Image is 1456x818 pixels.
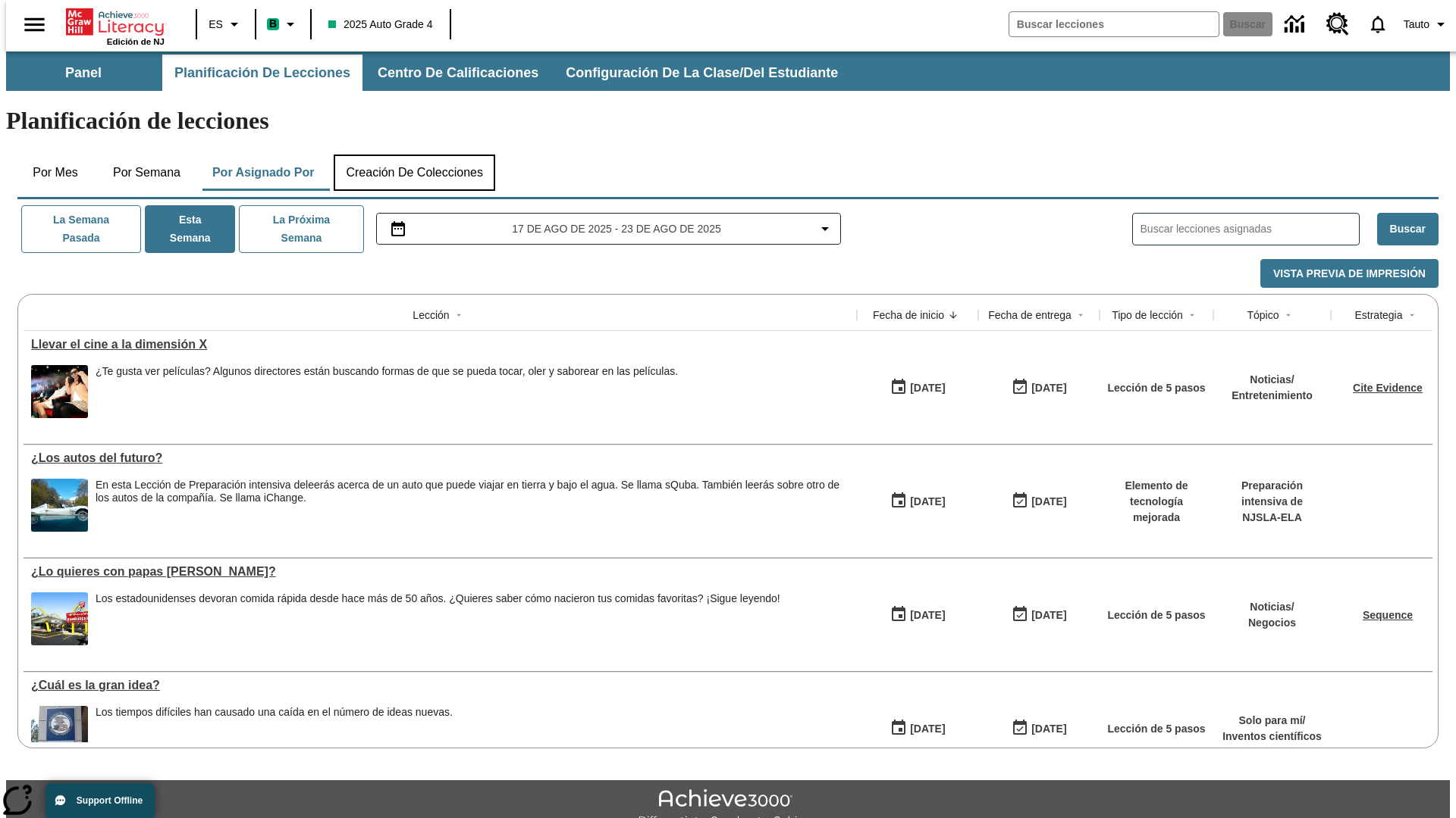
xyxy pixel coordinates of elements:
img: Uno de los primeros locales de McDonald's, con el icónico letrero rojo y los arcos amarillos. [31,592,88,645]
p: Elemento de tecnología mejorada [1107,478,1206,526]
div: [DATE] [1031,720,1066,738]
div: Tópico [1247,308,1279,323]
a: Portada [66,7,165,37]
button: Buscar [1377,213,1439,245]
div: Los estadounidenses devoran comida rápida desde hace más de 50 años. ¿Quieres saber cómo nacieron... [96,592,780,645]
button: Por mes [17,155,93,191]
button: Por asignado por [200,155,327,191]
button: Support Offline [45,783,155,818]
a: ¿Los autos del futuro? , Lecciones [31,451,849,465]
span: Tauto [1404,17,1429,33]
div: Los tiempos difíciles han causado una caída en el número de ideas nuevas. [96,706,453,719]
button: Lenguaje: ES, Selecciona un idioma [202,11,250,38]
p: Inventos científicos [1222,729,1322,745]
a: ¿Lo quieres con papas fritas?, Lecciones [31,565,849,579]
p: Preparación intensiva de NJSLA-ELA [1221,478,1323,526]
a: Cite Evidence [1353,382,1423,394]
button: Perfil/Configuración [1398,11,1456,38]
button: 04/13/26: Último día en que podrá accederse la lección [1006,714,1072,743]
div: ¿Lo quieres con papas fritas? [31,565,849,579]
div: [DATE] [1031,606,1066,625]
a: ¿Cuál es la gran idea?, Lecciones [31,679,849,692]
a: Sequence [1363,609,1413,621]
p: Solo para mí / [1222,713,1322,729]
input: Buscar lecciones asignadas [1141,218,1359,240]
div: [DATE] [910,379,945,398]
img: Un automóvil de alta tecnología flotando en el agua. [31,479,88,532]
button: Creación de colecciones [334,155,495,191]
p: Noticias / [1248,599,1296,615]
div: Llevar el cine a la dimensión X [31,338,849,351]
button: Configuración de la clase/del estudiante [554,55,850,91]
div: Subbarra de navegación [6,52,1450,91]
button: 06/30/26: Último día en que podrá accederse la lección [1006,487,1072,516]
button: Boost El color de la clase es verde menta. Cambiar el color de la clase. [261,11,306,38]
input: Buscar campo [1009,12,1219,36]
span: ES [209,17,223,33]
span: Edición de NJ [107,37,165,46]
div: [DATE] [910,492,945,511]
button: 07/20/26: Último día en que podrá accederse la lección [1006,601,1072,629]
button: 08/24/25: Último día en que podrá accederse la lección [1006,373,1072,402]
div: ¿Cuál es la gran idea? [31,679,849,692]
button: Seleccione el intervalo de fechas opción del menú [383,220,835,238]
div: [DATE] [910,606,945,625]
div: ¿Te gusta ver películas? Algunos directores están buscando formas de que se pueda tocar, oler y s... [96,365,678,378]
p: Noticias / [1232,372,1313,388]
button: 08/18/25: Primer día en que estuvo disponible la lección [885,373,950,402]
div: ¿Los autos del futuro? [31,451,849,465]
button: Sort [1072,306,1090,324]
button: Panel [8,55,159,91]
span: 17 de ago de 2025 - 23 de ago de 2025 [512,221,720,237]
testabrev: leerás acerca de un auto que puede viajar en tierra y bajo el agua. Se llama sQuba. También leerá... [96,479,839,504]
svg: Collapse Date Range Filter [816,220,834,238]
img: El panel situado frente a los asientos rocía con agua nebulizada al feliz público en un cine equi... [31,365,88,418]
button: Vista previa de impresión [1260,259,1439,289]
p: Lección de 5 pasos [1107,607,1205,623]
div: Fecha de inicio [873,308,944,323]
p: Lección de 5 pasos [1107,380,1205,396]
div: En esta Lección de Preparación intensiva de leerás acerca de un auto que puede viajar en tierra y... [96,479,849,532]
button: Sort [1183,306,1201,324]
button: Sort [1403,306,1421,324]
div: En esta Lección de Preparación intensiva de [96,479,849,504]
div: [DATE] [910,720,945,738]
div: Los tiempos difíciles han causado una caída en el número de ideas nuevas. [96,706,453,759]
h1: Planificación de lecciones [6,107,1450,135]
a: Notificaciones [1358,5,1398,44]
button: Esta semana [145,205,235,253]
a: Centro de información [1276,4,1317,45]
button: Planificación de lecciones [162,55,362,91]
button: 07/23/25: Primer día en que estuvo disponible la lección [885,487,950,516]
span: 2025 Auto Grade 4 [328,17,433,33]
div: Subbarra de navegación [6,55,852,91]
button: Sort [1279,306,1298,324]
div: [DATE] [1031,379,1066,398]
span: Support Offline [77,795,143,806]
div: Los estadounidenses devoran comida rápida desde hace más de 50 años. ¿Quieres saber cómo nacieron... [96,592,780,605]
div: Portada [66,5,165,46]
p: Entretenimiento [1232,388,1313,404]
div: Tipo de lección [1112,308,1183,323]
button: La semana pasada [21,205,141,253]
p: Lección de 5 pasos [1107,721,1205,737]
div: [DATE] [1031,492,1066,511]
button: Abrir el menú lateral [12,2,57,47]
button: Centro de calificaciones [366,55,551,91]
button: 07/14/25: Primer día en que estuvo disponible la lección [885,601,950,629]
div: Lección [413,308,449,323]
div: ¿Te gusta ver películas? Algunos directores están buscando formas de que se pueda tocar, oler y s... [96,365,678,418]
div: Estrategia [1354,308,1402,323]
span: B [269,14,277,33]
a: Centro de recursos, Se abrirá en una pestaña nueva. [1317,4,1358,45]
a: Llevar el cine a la dimensión X, Lecciones [31,338,849,351]
button: Por semana [101,155,193,191]
p: Negocios [1248,615,1296,631]
button: Sort [944,306,962,324]
div: Fecha de entrega [988,308,1072,323]
button: 04/07/25: Primer día en que estuvo disponible la lección [885,714,950,743]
